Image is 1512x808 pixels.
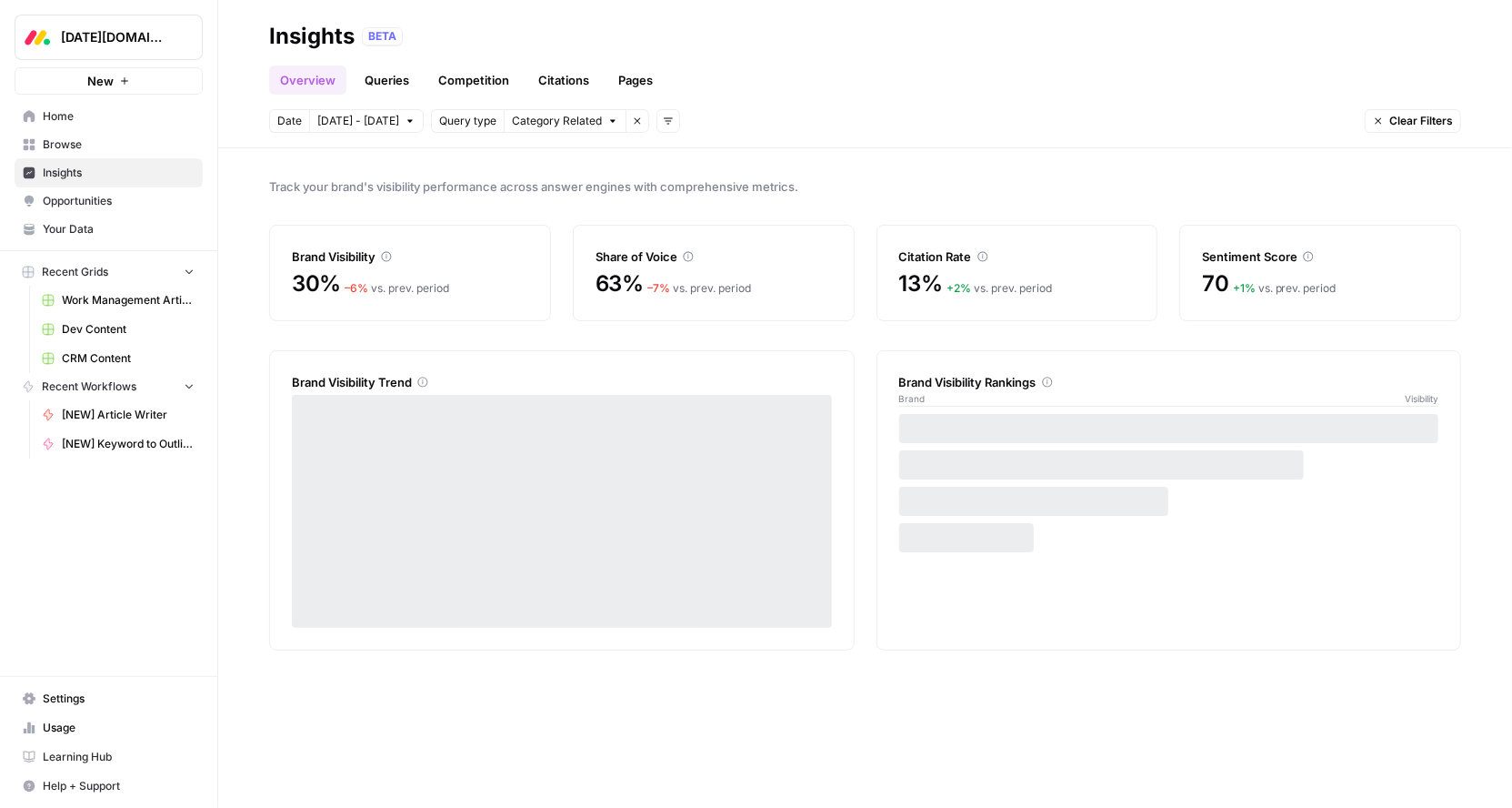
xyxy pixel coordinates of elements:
[1233,281,1256,295] span: + 1 %
[439,113,496,129] span: Query type
[596,247,832,266] div: Share of Voice
[15,67,203,95] button: New
[362,27,403,45] div: BETA
[62,436,195,452] span: [NEW] Keyword to Outline
[345,280,449,297] div: vs. prev. period
[62,407,195,423] span: [NEW] Article Writer
[1233,280,1337,297] div: vs. prev. period
[607,66,664,95] a: Pages
[34,429,203,459] a: [NEW] Keyword to Outline
[427,66,520,95] a: Competition
[899,391,926,406] span: Brand
[43,221,195,237] span: Your Data
[15,772,203,801] button: Help + Support
[62,321,195,338] span: Dev Content
[43,691,195,707] span: Settings
[15,187,203,216] a: Opportunities
[1202,247,1438,266] div: Sentiment Score
[15,102,203,131] a: Home
[527,66,600,95] a: Citations
[512,113,602,129] span: Category Related
[34,315,203,344] a: Dev Content
[292,247,528,266] div: Brand Visibility
[899,269,943,298] span: 13%
[34,286,203,315] a: Work Management Article Grid
[62,350,195,367] span: CRM Content
[317,113,399,129] span: [DATE] - [DATE]
[43,165,195,181] span: Insights
[15,258,203,286] button: Recent Grids
[946,281,971,295] span: + 2 %
[899,247,1136,266] div: Citation Rate
[1389,113,1453,129] span: Clear Filters
[15,15,203,60] button: Workspace: Monday.com
[15,684,203,713] a: Settings
[269,66,346,95] a: Overview
[1202,269,1229,298] span: 70
[15,215,203,244] a: Your Data
[269,177,1461,196] span: Track your brand's visibility performance across answer engines with comprehensive metrics.
[42,379,136,395] span: Recent Workflows
[946,280,1052,297] div: vs. prev. period
[15,742,203,772] a: Learning Hub
[43,108,195,125] span: Home
[43,720,195,736] span: Usage
[309,109,424,133] button: [DATE] - [DATE]
[899,373,1439,391] div: Brand Visibility Rankings
[61,28,171,46] span: [DATE][DOMAIN_NAME]
[34,400,203,429] a: [NEW] Article Writer
[62,292,195,308] span: Work Management Article Grid
[647,280,751,297] div: vs. prev. period
[1365,109,1461,133] button: Clear Filters
[43,749,195,765] span: Learning Hub
[1405,391,1438,406] span: Visibility
[504,109,626,133] button: Category Related
[43,136,195,153] span: Browse
[345,281,368,295] span: – 6 %
[277,113,302,129] span: Date
[15,713,203,742] a: Usage
[292,373,832,391] div: Brand Visibility Trend
[43,193,195,209] span: Opportunities
[292,269,341,298] span: 30%
[647,281,670,295] span: – 7 %
[15,158,203,187] a: Insights
[354,66,420,95] a: Queries
[34,344,203,373] a: CRM Content
[15,373,203,400] button: Recent Workflows
[87,72,114,90] span: New
[596,269,644,298] span: 63%
[21,21,54,54] img: Monday.com Logo
[42,264,108,280] span: Recent Grids
[269,22,355,51] div: Insights
[43,778,195,794] span: Help + Support
[15,130,203,159] a: Browse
